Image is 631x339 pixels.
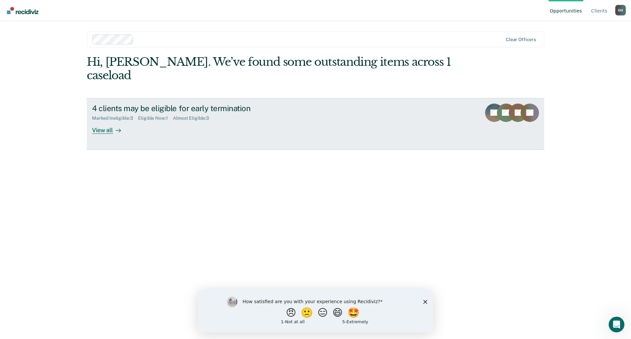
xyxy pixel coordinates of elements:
[92,115,138,121] div: Marked Ineligible : 3
[87,55,453,82] div: Hi, [PERSON_NAME]. We’ve found some outstanding items across 1 caseload
[173,115,214,121] div: Almost Eligible : 3
[92,121,129,134] div: View all
[87,98,544,150] a: 4 clients may be eligible for early terminationMarked Ineligible:3Eligible Now:1Almost Eligible:3...
[92,104,323,113] div: 4 clients may be eligible for early termination
[615,5,626,15] button: Profile dropdown button
[138,115,173,121] div: Eligible Now : 1
[198,290,433,332] iframe: Survey by Kim from Recidiviz
[615,5,626,15] div: B M
[609,317,624,332] iframe: Intercom live chat
[7,7,38,14] img: Recidiviz
[506,37,536,42] div: Clear officers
